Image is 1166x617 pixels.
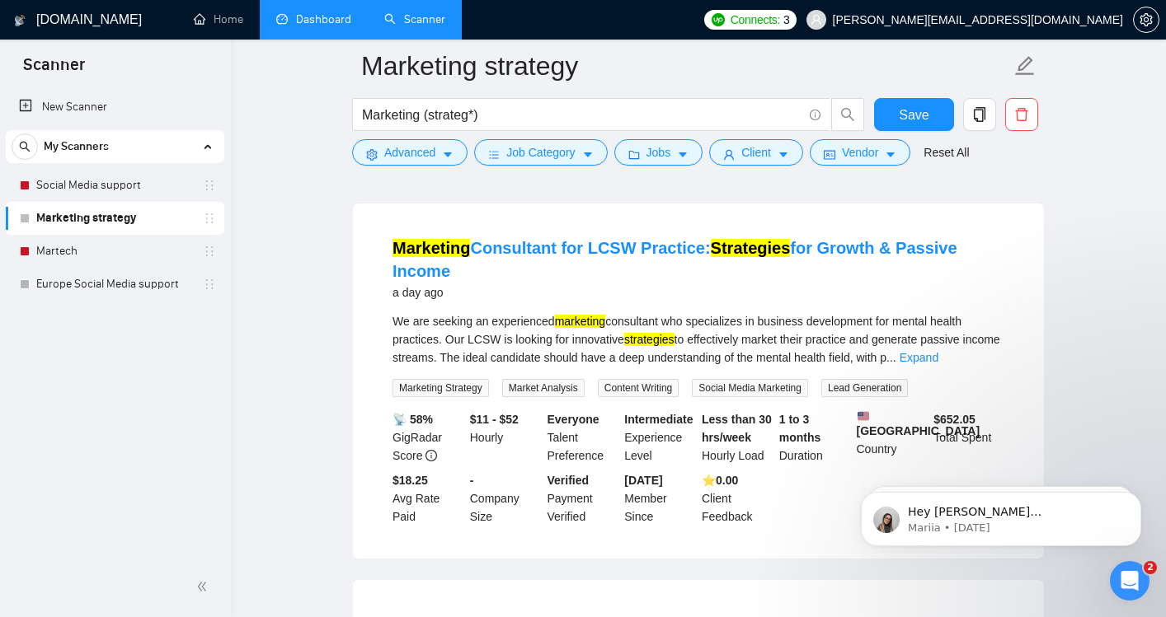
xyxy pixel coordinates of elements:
span: caret-down [582,148,594,161]
span: Marketing Strategy [393,379,489,397]
div: 🔠 GigRadar Search Syntax: Query Operators for Optimized Job Searches [24,415,306,463]
b: $11 - $52 [470,413,519,426]
span: edit [1014,55,1036,77]
span: double-left [196,578,213,595]
div: Send us a message [34,264,275,281]
span: Search for help [34,336,134,353]
span: Home [36,507,73,518]
b: $ 652.05 [933,413,976,426]
div: Experience Level [621,410,698,465]
a: Expand [900,351,938,364]
iframe: Intercom notifications message [836,457,1166,573]
mark: marketing [555,315,605,328]
a: MarketingConsultant for LCSW Practice:Strategiesfor Growth & Passive Income [393,239,957,280]
span: Lead Generation [821,379,908,397]
button: search [831,98,864,131]
span: Client [741,143,771,161]
div: ✅ How To: Connect your agency to [DOMAIN_NAME] [34,374,276,409]
span: delete [1006,107,1037,122]
span: Scanner [10,53,98,87]
img: upwork-logo.png [712,13,725,26]
span: setting [1134,13,1159,26]
div: Duration [776,410,853,465]
div: Member Since [621,471,698,526]
span: Vendor [842,143,878,161]
button: Help [220,465,330,531]
span: 2 [1144,561,1157,574]
span: Jobs [646,143,671,161]
span: idcard [824,148,835,161]
span: Job Category [506,143,575,161]
img: logo [14,7,26,34]
div: Total Spent [930,410,1008,465]
span: search [832,107,863,122]
span: holder [203,245,216,258]
a: Marketing strategy [36,202,193,235]
div: ✅ How To: Connect your agency to [DOMAIN_NAME] [24,367,306,415]
b: [DATE] [624,474,662,487]
button: Save [874,98,954,131]
span: ... [886,351,896,364]
span: caret-down [778,148,789,161]
span: info-circle [810,110,820,120]
button: settingAdvancedcaret-down [352,139,468,166]
span: 3 [783,11,790,29]
span: My Scanners [44,130,109,163]
span: Save [899,105,929,125]
span: setting [366,148,378,161]
b: Intermediate [624,413,693,426]
input: Search Freelance Jobs... [362,105,802,125]
div: GigRadar Score [389,410,467,465]
iframe: To enrich screen reader interactions, please activate Accessibility in Grammarly extension settings [1110,561,1150,601]
p: Hi [PERSON_NAME][EMAIL_ADDRESS][DOMAIN_NAME] 👋 [33,117,297,201]
span: Content Writing [598,379,679,397]
span: Messages [137,507,194,518]
p: How can we help? [33,201,297,229]
div: Country [853,410,931,465]
img: logo [33,31,59,58]
li: New Scanner [6,91,224,124]
b: ⭐️ 0.00 [702,474,738,487]
a: Social Media support [36,169,193,202]
button: search [12,133,38,160]
div: Hourly Load [698,410,776,465]
div: 🔠 GigRadar Search Syntax: Query Operators for Optimized Job Searches [34,422,276,456]
input: Scanner name... [361,45,1011,86]
b: 📡 58% [393,413,433,426]
span: user [723,148,735,161]
div: Hourly [467,410,544,465]
li: My Scanners [6,130,224,301]
button: barsJob Categorycaret-down [474,139,607,166]
span: Advanced [384,143,435,161]
span: caret-down [442,148,454,161]
div: Close [284,26,313,56]
span: info-circle [425,450,437,461]
a: New Scanner [19,91,211,124]
div: Send us a messageWe typically reply in under a minute [16,250,313,312]
b: Everyone [548,413,599,426]
a: dashboardDashboard [276,12,351,26]
button: Search for help [24,328,306,361]
a: Reset All [924,143,969,161]
span: Social Media Marketing [692,379,808,397]
span: bars [488,148,500,161]
a: setting [1133,13,1159,26]
div: Client Feedback [698,471,776,526]
b: $18.25 [393,474,428,487]
span: search [12,141,37,152]
span: caret-down [677,148,689,161]
span: Connects: [731,11,780,29]
b: Verified [548,474,590,487]
img: 🇺🇸 [858,410,869,422]
div: Payment Verified [544,471,622,526]
button: delete [1005,98,1038,131]
b: - [470,474,474,487]
a: Europe Social Media support [36,268,193,301]
span: holder [203,179,216,192]
span: caret-down [885,148,896,161]
button: userClientcaret-down [709,139,803,166]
